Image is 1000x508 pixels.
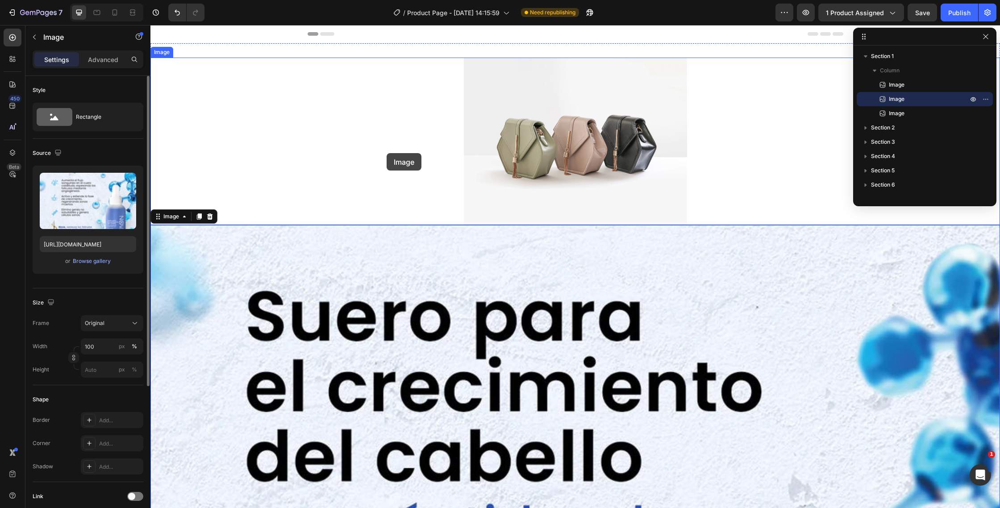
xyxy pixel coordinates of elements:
[948,8,971,17] div: Publish
[150,25,1000,508] iframe: Design area
[81,315,143,331] button: Original
[871,180,895,189] span: Section 6
[117,364,127,375] button: %
[88,55,118,64] p: Advanced
[99,440,141,448] div: Add...
[33,297,56,309] div: Size
[33,396,49,404] div: Shape
[132,342,137,350] div: %
[129,364,140,375] button: px
[889,95,904,104] span: Image
[76,107,130,127] div: Rectangle
[826,8,884,17] span: 1 product assigned
[33,86,46,94] div: Style
[65,256,71,266] span: or
[119,342,125,350] div: px
[880,66,900,75] span: Column
[908,4,937,21] button: Save
[40,236,136,252] input: https://example.com/image.jpg
[33,147,63,159] div: Source
[99,463,141,471] div: Add...
[119,366,125,374] div: px
[44,55,69,64] p: Settings
[129,341,140,352] button: px
[99,416,141,425] div: Add...
[8,95,21,102] div: 450
[11,187,30,196] div: Image
[871,137,895,146] span: Section 3
[871,52,894,61] span: Section 1
[941,4,978,21] button: Publish
[40,173,136,229] img: preview-image
[7,163,21,171] div: Beta
[117,341,127,352] button: %
[72,257,111,266] button: Browse gallery
[85,319,104,327] span: Original
[33,492,43,500] div: Link
[73,257,111,265] div: Browse gallery
[530,8,575,17] span: Need republishing
[871,152,895,161] span: Section 4
[33,319,49,327] label: Frame
[915,9,930,17] span: Save
[818,4,904,21] button: 1 product assigned
[4,4,67,21] button: 7
[988,451,995,458] span: 1
[33,342,47,350] label: Width
[407,8,500,17] span: Product Page - [DATE] 14:15:59
[889,80,904,89] span: Image
[58,7,62,18] p: 7
[33,416,50,424] div: Border
[81,338,143,354] input: px%
[871,166,895,175] span: Section 5
[889,109,904,118] span: Image
[168,4,204,21] div: Undo/Redo
[33,366,49,374] label: Height
[2,23,21,31] div: Image
[970,464,991,486] iframe: Intercom live chat
[871,195,895,204] span: Section 7
[43,32,119,42] p: Image
[81,362,143,378] input: px%
[33,439,50,447] div: Corner
[871,123,895,132] span: Section 2
[132,366,137,374] div: %
[33,462,53,471] div: Shadow
[313,33,537,200] img: image_demo.jpg
[403,8,405,17] span: /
